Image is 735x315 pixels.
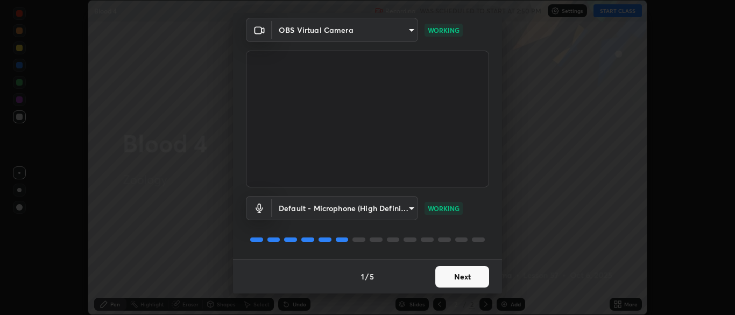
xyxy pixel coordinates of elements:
[428,25,460,35] p: WORKING
[428,204,460,213] p: WORKING
[361,271,364,282] h4: 1
[370,271,374,282] h4: 5
[435,266,489,288] button: Next
[272,196,418,220] div: OBS Virtual Camera
[365,271,369,282] h4: /
[272,18,418,42] div: OBS Virtual Camera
